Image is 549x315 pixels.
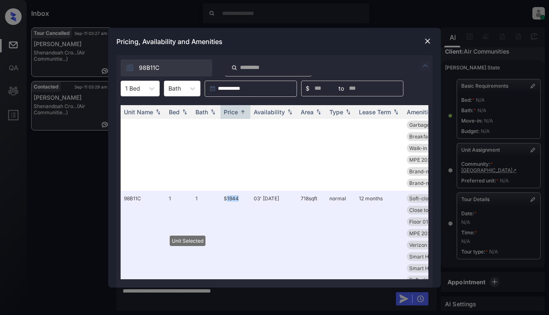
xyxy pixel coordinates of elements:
[108,28,441,55] div: Pricing, Availability and Amenities
[326,191,356,311] td: normal
[195,108,208,116] div: Bath
[314,109,323,115] img: sorting
[297,191,326,311] td: 718 sqft
[250,191,297,311] td: 03' [DATE]
[254,108,285,116] div: Availability
[224,108,238,116] div: Price
[124,108,153,116] div: Unit Name
[409,219,428,225] span: Floor 01
[209,109,217,115] img: sorting
[231,64,237,71] img: icon-zuma
[329,108,343,116] div: Type
[286,109,294,115] img: sorting
[409,207,450,213] span: Close to Amenit...
[409,133,450,140] span: Breakfast Bar/n...
[192,191,220,311] td: 1
[239,109,247,115] img: sorting
[220,191,250,311] td: $1944
[392,109,400,115] img: sorting
[409,168,453,175] span: Brand-new Bathr...
[409,277,451,283] span: Soft-close Draw...
[126,64,134,72] img: icon-zuma
[409,253,455,260] span: Smart Home Ther...
[306,84,309,93] span: $
[409,242,446,248] span: Verizon fios in...
[301,108,314,116] div: Area
[423,37,432,45] img: close
[409,145,446,151] span: Walk-in Closets
[121,191,166,311] td: 98B11C
[139,63,159,72] span: 98B11C
[409,195,450,202] span: Soft-close Cabi...
[409,265,455,271] span: Smart Home Door...
[359,108,391,116] div: Lease Term
[409,180,453,186] span: Brand-new Kitch...
[166,191,192,311] td: 1
[339,84,344,93] span: to
[154,109,162,115] img: sorting
[409,230,453,236] span: MPE 2025 Fitnes...
[409,157,454,163] span: MPE 2024 Tennis...
[344,109,352,115] img: sorting
[420,61,430,71] img: icon-zuma
[409,122,453,128] span: Garbage disposa...
[181,109,189,115] img: sorting
[407,108,435,116] div: Amenities
[356,191,403,311] td: 12 months
[169,108,180,116] div: Bed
